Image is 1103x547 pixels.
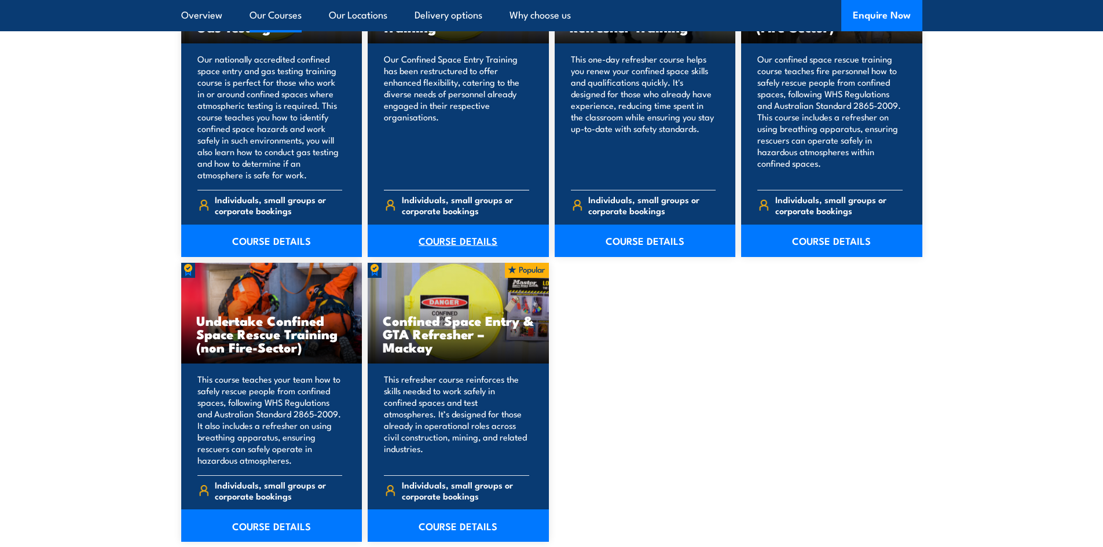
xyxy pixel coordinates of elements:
[215,194,342,216] span: Individuals, small groups or corporate bookings
[368,225,549,257] a: COURSE DETAILS
[196,314,347,354] h3: Undertake Confined Space Rescue Training (non Fire-Sector)
[368,509,549,542] a: COURSE DETAILS
[775,194,903,216] span: Individuals, small groups or corporate bookings
[555,225,736,257] a: COURSE DETAILS
[384,373,529,466] p: This refresher course reinforces the skills needed to work safely in confined spaces and test atm...
[757,53,903,181] p: Our confined space rescue training course teaches fire personnel how to safely rescue people from...
[383,314,534,354] h3: Confined Space Entry & GTA Refresher – Mackay
[571,53,716,181] p: This one-day refresher course helps you renew your confined space skills and qualifications quick...
[402,479,529,501] span: Individuals, small groups or corporate bookings
[384,53,529,181] p: Our Confined Space Entry Training has been restructured to offer enhanced flexibility, catering t...
[197,373,343,466] p: This course teaches your team how to safely rescue people from confined spaces, following WHS Reg...
[181,225,362,257] a: COURSE DETAILS
[402,194,529,216] span: Individuals, small groups or corporate bookings
[197,53,343,181] p: Our nationally accredited confined space entry and gas testing training course is perfect for tho...
[196,7,347,34] h3: Confined Space with Gas Testing
[181,509,362,542] a: COURSE DETAILS
[215,479,342,501] span: Individuals, small groups or corporate bookings
[588,194,716,216] span: Individuals, small groups or corporate bookings
[741,225,922,257] a: COURSE DETAILS
[570,7,721,34] h3: Confined Space Entry Refresher Training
